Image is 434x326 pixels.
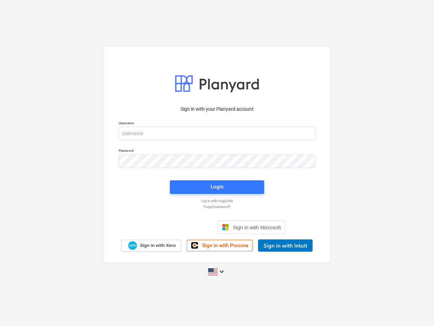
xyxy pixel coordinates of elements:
[58,11,376,98] div: Cookie banner
[202,242,248,249] span: Sign in with Procore
[313,72,366,88] button: Decline All
[128,241,137,250] img: Xero logo
[115,204,319,209] a: Forgot password?
[145,220,216,235] iframe: Sign in with Google Button
[211,182,223,191] div: Login
[204,72,256,88] button: Cookies settings
[68,51,366,68] p: If you decline, your information won’t be tracked when you visit this website. A single cookie wi...
[170,180,264,194] button: Login
[119,106,315,113] p: Sign in with your Planyard account
[233,224,281,230] span: Sign in with Microsoft
[115,199,319,203] a: Log in with magic link
[119,127,315,140] input: Username
[400,293,434,326] iframe: Chat Widget
[259,72,311,88] button: Accept All
[218,268,226,276] i: keyboard_arrow_down
[119,121,315,127] p: Username
[121,240,182,252] a: Sign in with Xero
[222,224,229,231] img: Microsoft logo
[187,240,253,251] a: Sign in with Procore
[140,242,176,249] span: Sign in with Xero
[119,148,315,154] p: Password
[68,21,366,47] p: This website stores cookies on your computer. These cookies are used to collect information about...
